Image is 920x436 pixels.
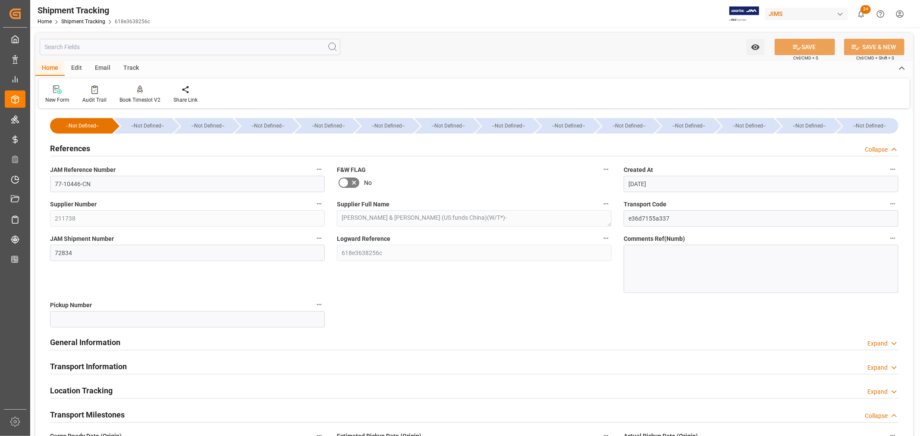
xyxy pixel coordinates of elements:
div: Share Link [173,96,198,104]
div: --Not Defined-- [183,118,232,134]
a: Shipment Tracking [61,19,105,25]
div: --Not Defined-- [845,118,894,134]
div: --Not Defined-- [364,118,413,134]
span: Logward Reference [337,234,390,243]
button: Logward Reference [600,233,612,244]
div: JIMS [765,8,848,20]
div: --Not Defined-- [303,118,352,134]
span: Comments Ref(Numb) [624,234,685,243]
h2: References [50,143,90,154]
div: Expand [867,339,888,348]
button: show 24 new notifications [851,4,871,24]
div: --Not Defined-- [604,118,653,134]
div: Expand [867,387,888,396]
div: --Not Defined-- [475,118,533,134]
input: DD-MM-YYYY [624,176,898,192]
span: Ctrl/CMD + Shift + S [856,55,894,61]
div: --Not Defined-- [776,118,834,134]
h2: Transport Information [50,361,127,372]
h2: Location Tracking [50,385,113,396]
button: Pickup Number [314,299,325,310]
span: No [364,178,372,187]
div: Expand [867,363,888,372]
span: JAM Shipment Number [50,234,114,243]
div: --Not Defined-- [664,118,713,134]
div: Audit Trail [82,96,107,104]
button: JAM Reference Number [314,164,325,175]
div: --Not Defined-- [50,118,112,134]
span: Ctrl/CMD + S [793,55,818,61]
button: open menu [747,39,764,55]
a: Home [38,19,52,25]
div: Book Timeslot V2 [119,96,160,104]
div: --Not Defined-- [725,118,774,134]
div: Collapse [865,145,888,154]
div: --Not Defined-- [424,118,473,134]
button: Help Center [871,4,890,24]
button: Comments Ref(Numb) [887,233,898,244]
span: Supplier Full Name [337,200,389,209]
div: --Not Defined-- [243,118,292,134]
input: Search Fields [40,39,340,55]
span: F&W FLAG [337,165,366,174]
div: --Not Defined-- [535,118,593,134]
div: --Not Defined-- [785,118,834,134]
button: Created At [887,164,898,175]
div: --Not Defined-- [174,118,232,134]
div: Track [117,61,145,76]
div: --Not Defined-- [235,118,292,134]
div: --Not Defined-- [716,118,774,134]
span: JAM Reference Number [50,165,116,174]
div: Collapse [865,411,888,420]
div: --Not Defined-- [59,118,106,134]
div: --Not Defined-- [355,118,413,134]
span: Transport Code [624,200,666,209]
span: 24 [860,5,871,14]
img: Exertis%20JAM%20-%20Email%20Logo.jpg_1722504956.jpg [729,6,759,22]
div: Edit [65,61,88,76]
button: Transport Code [887,198,898,209]
div: --Not Defined-- [544,118,593,134]
div: --Not Defined-- [295,118,352,134]
div: Shipment Tracking [38,4,150,17]
button: JAM Shipment Number [314,233,325,244]
div: --Not Defined-- [484,118,533,134]
button: F&W FLAG [600,164,612,175]
div: Home [35,61,65,76]
div: --Not Defined-- [596,118,653,134]
button: JIMS [765,6,851,22]
button: SAVE & NEW [844,39,904,55]
textarea: [PERSON_NAME] & [PERSON_NAME] (US funds China)(W/T*)- [337,210,612,227]
button: Supplier Number [314,198,325,209]
div: --Not Defined-- [415,118,473,134]
div: --Not Defined-- [836,118,898,134]
span: Supplier Number [50,200,97,209]
h2: Transport Milestones [50,409,125,420]
div: New Form [45,96,69,104]
div: --Not Defined-- [123,118,172,134]
div: --Not Defined-- [114,118,172,134]
h2: General Information [50,336,120,348]
button: SAVE [775,39,835,55]
span: Pickup Number [50,301,92,310]
span: Created At [624,165,653,174]
button: Supplier Full Name [600,198,612,209]
div: Email [88,61,117,76]
div: --Not Defined-- [656,118,713,134]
